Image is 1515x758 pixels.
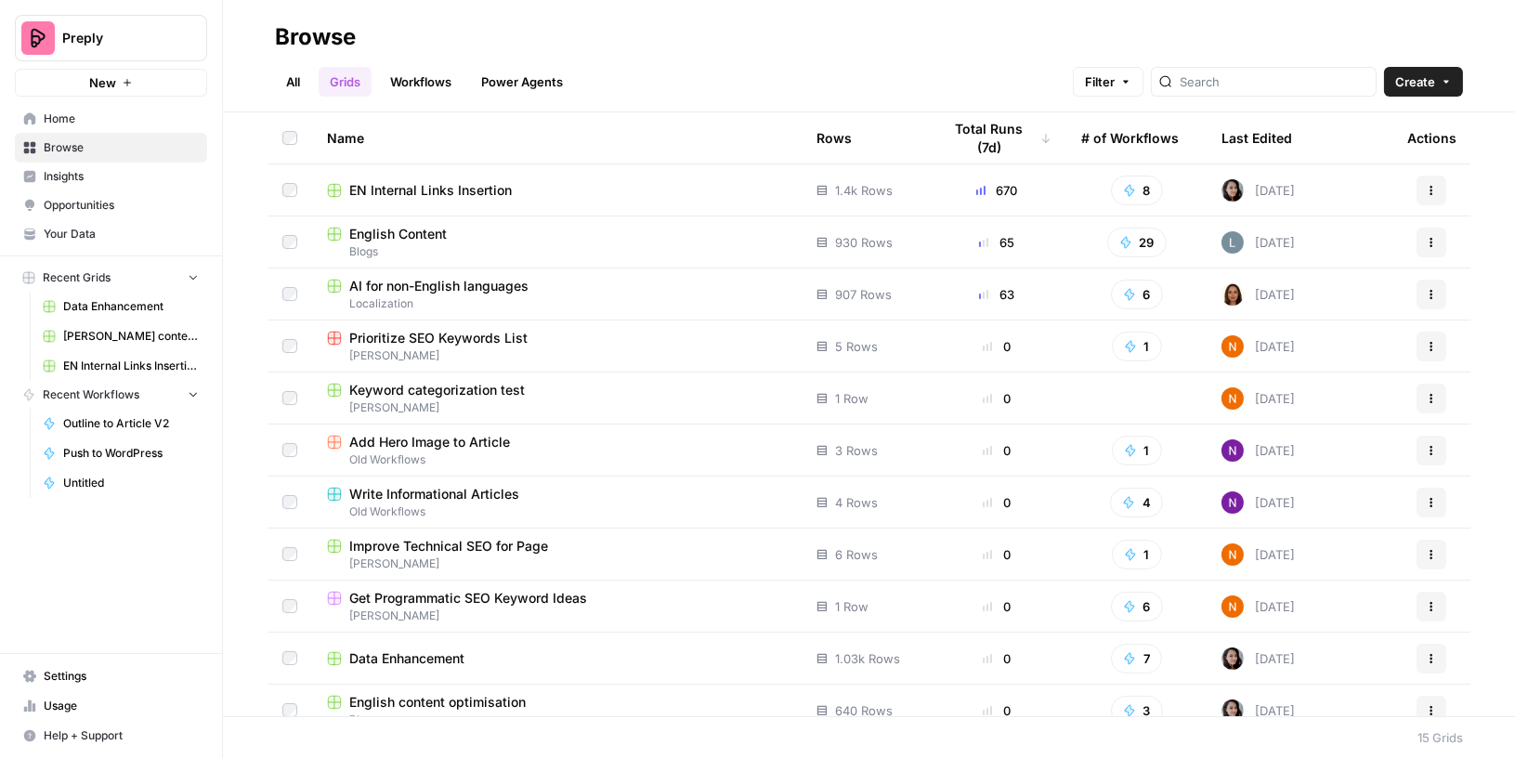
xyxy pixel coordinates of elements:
div: 0 [942,389,1051,408]
a: Usage [15,691,207,721]
div: 0 [942,701,1051,720]
div: 0 [942,337,1051,356]
span: 5 Rows [835,337,878,356]
img: 4vynenhqpmo7aryhworu9o2olc1t [1221,283,1244,306]
span: Blogs [327,712,787,728]
div: Browse [275,22,356,52]
span: 6 Rows [835,545,878,564]
div: [DATE] [1221,335,1295,358]
a: English ContentBlogs [327,225,787,260]
button: New [15,69,207,97]
span: Browse [44,139,199,156]
div: 670 [942,181,1051,200]
img: c37vr20y5fudypip844bb0rvyfb7 [1221,543,1244,566]
img: Preply Logo [21,21,55,55]
span: Write Informational Articles [349,485,519,503]
span: 930 Rows [835,233,893,252]
div: 0 [942,493,1051,512]
span: Preply [62,29,175,47]
span: Improve Technical SEO for Page [349,537,548,555]
span: English Content [349,225,447,243]
button: 29 [1107,228,1167,257]
span: [PERSON_NAME] content interlinking test - new content [63,328,199,345]
div: Last Edited [1221,112,1292,163]
span: Localization [327,295,787,312]
span: 4 Rows [835,493,878,512]
button: Help + Support [15,721,207,751]
button: 1 [1112,436,1162,465]
button: Create [1384,67,1463,97]
span: Usage [44,698,199,714]
a: Improve Technical SEO for Page[PERSON_NAME] [327,537,787,572]
div: Total Runs (7d) [942,112,1051,163]
a: EN Internal Links Insertion [327,181,787,200]
span: Help + Support [44,727,199,744]
div: 0 [942,441,1051,460]
span: Push to WordPress [63,445,199,462]
div: 0 [942,649,1051,668]
a: Outline to Article V2 [34,409,207,438]
div: [DATE] [1221,179,1295,202]
div: 0 [942,597,1051,616]
div: [DATE] [1221,491,1295,514]
img: kedmmdess6i2jj5txyq6cw0yj4oc [1221,439,1244,462]
img: c37vr20y5fudypip844bb0rvyfb7 [1221,387,1244,410]
a: Your Data [15,219,207,249]
span: AI for non-English languages [349,277,529,295]
span: [PERSON_NAME] [327,347,787,364]
img: lv9aeu8m5xbjlu53qhb6bdsmtbjy [1221,231,1244,254]
span: [PERSON_NAME] [327,555,787,572]
span: English content optimisation [349,693,526,712]
div: 0 [942,545,1051,564]
button: Recent Workflows [15,381,207,409]
a: Data Enhancement [34,292,207,321]
span: [PERSON_NAME] [327,399,787,416]
div: [DATE] [1221,699,1295,722]
button: Workspace: Preply [15,15,207,61]
a: Prioritize SEO Keywords List[PERSON_NAME] [327,329,787,364]
div: 15 Grids [1417,728,1463,747]
span: Create [1395,72,1435,91]
a: Data Enhancement [327,649,787,668]
a: AI for non-English languagesLocalization [327,277,787,312]
span: Add Hero Image to Article [349,433,510,451]
span: 640 Rows [835,701,893,720]
span: Opportunities [44,197,199,214]
a: Insights [15,162,207,191]
span: Settings [44,668,199,685]
div: Name [327,112,787,163]
a: Browse [15,133,207,163]
img: 0od0somutai3rosqwdkhgswflu93 [1221,179,1244,202]
a: EN Internal Links Insertion [34,351,207,381]
img: kedmmdess6i2jj5txyq6cw0yj4oc [1221,491,1244,514]
span: EN Internal Links Insertion [349,181,512,200]
div: 65 [942,233,1051,252]
div: [DATE] [1221,543,1295,566]
a: Add Hero Image to ArticleOld Workflows [327,433,787,468]
a: Workflows [379,67,463,97]
a: Push to WordPress [34,438,207,468]
a: Power Agents [470,67,574,97]
span: Old Workflows [327,451,787,468]
span: Outline to Article V2 [63,415,199,432]
img: 0od0somutai3rosqwdkhgswflu93 [1221,699,1244,722]
span: 1 Row [835,597,869,616]
span: Recent Grids [43,269,111,286]
a: Opportunities [15,190,207,220]
div: 63 [942,285,1051,304]
span: 1.03k Rows [835,649,900,668]
a: Keyword categorization test[PERSON_NAME] [327,381,787,416]
button: 7 [1111,644,1162,673]
span: Keyword categorization test [349,381,525,399]
button: 4 [1110,488,1163,517]
span: Old Workflows [327,503,787,520]
button: 3 [1111,696,1163,725]
a: Settings [15,661,207,691]
img: 0od0somutai3rosqwdkhgswflu93 [1221,647,1244,670]
button: 6 [1111,280,1163,309]
span: Filter [1085,72,1115,91]
div: Rows [816,112,852,163]
input: Search [1180,72,1368,91]
span: Blogs [327,243,787,260]
button: 1 [1112,540,1162,569]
